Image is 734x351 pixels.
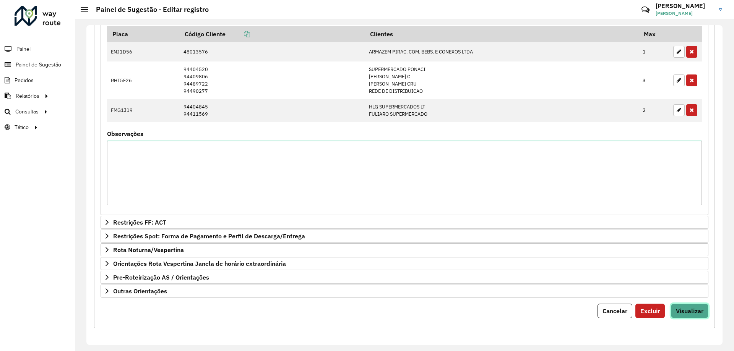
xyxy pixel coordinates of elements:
[640,307,660,315] span: Excluir
[671,304,708,318] button: Visualizar
[15,76,34,84] span: Pedidos
[637,2,654,18] a: Contato Rápido
[639,99,669,121] td: 2
[101,257,708,270] a: Orientações Rota Vespertina Janela de horário extraordinária
[365,26,638,42] th: Clientes
[179,26,365,42] th: Código Cliente
[656,10,713,17] span: [PERSON_NAME]
[113,219,166,225] span: Restrições FF: ACT
[101,271,708,284] a: Pre-Roteirização AS / Orientações
[15,123,29,131] span: Tático
[113,288,167,294] span: Outras Orientações
[113,260,286,267] span: Orientações Rota Vespertina Janela de horário extraordinária
[179,99,365,121] td: 94404845 94411569
[107,42,179,62] td: ENJ1D56
[113,247,184,253] span: Rota Noturna/Vespertina
[101,243,708,256] a: Rota Noturna/Vespertina
[639,61,669,99] td: 3
[635,304,665,318] button: Excluir
[179,61,365,99] td: 94404520 94409806 94489722 94490277
[15,108,39,116] span: Consultas
[107,99,179,121] td: FMG1J19
[101,230,708,243] a: Restrições Spot: Forma de Pagamento e Perfil de Descarga/Entrega
[676,307,703,315] span: Visualizar
[107,129,143,138] label: Observações
[365,42,638,62] td: ARMAZEM PIRAC. COM. BEBS. E CONEXOS LTDA
[101,216,708,229] a: Restrições FF: ACT
[598,304,632,318] button: Cancelar
[179,42,365,62] td: 48013576
[16,61,61,69] span: Painel de Sugestão
[639,42,669,62] td: 1
[88,5,209,14] h2: Painel de Sugestão - Editar registro
[365,61,638,99] td: SUPERMERCADO PONACI [PERSON_NAME] C [PERSON_NAME] CRU REDE DE DISTRIBUICAO
[107,26,179,42] th: Placa
[113,233,305,239] span: Restrições Spot: Forma de Pagamento e Perfil de Descarga/Entrega
[639,26,669,42] th: Max
[226,30,250,38] a: Copiar
[656,2,713,10] h3: [PERSON_NAME]
[101,285,708,298] a: Outras Orientações
[113,274,209,280] span: Pre-Roteirização AS / Orientações
[602,307,627,315] span: Cancelar
[16,45,31,53] span: Painel
[365,99,638,121] td: HLG SUPERMERCADOS LT FULIARO SUPERMERCADO
[16,92,39,100] span: Relatórios
[107,61,179,99] td: RHT5F26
